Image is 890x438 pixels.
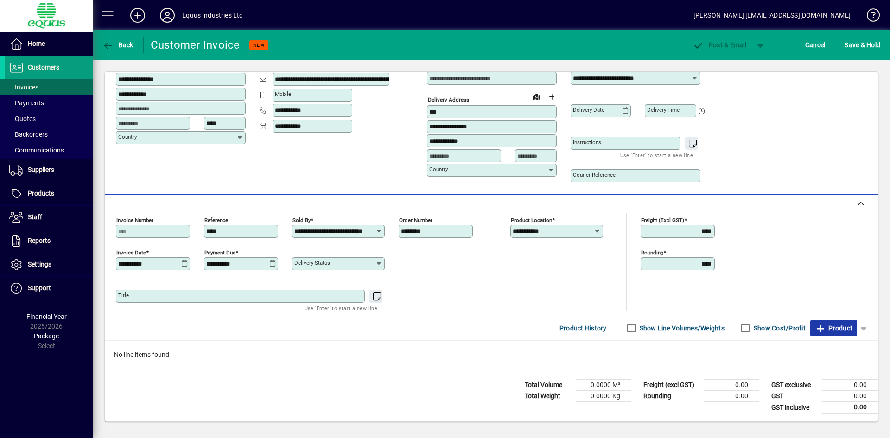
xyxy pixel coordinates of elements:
[641,249,663,256] mat-label: Rounding
[573,171,616,178] mat-label: Courier Reference
[28,40,45,47] span: Home
[5,182,93,205] a: Products
[704,391,759,402] td: 0.00
[9,83,38,91] span: Invoices
[845,41,848,49] span: S
[9,115,36,122] span: Quotes
[233,57,248,72] button: Copy to Delivery address
[845,38,880,52] span: ave & Hold
[5,229,93,253] a: Reports
[559,321,607,336] span: Product History
[153,7,182,24] button: Profile
[253,42,265,48] span: NEW
[860,2,878,32] a: Knowledge Base
[815,321,852,336] span: Product
[544,89,559,104] button: Choose address
[511,217,552,223] mat-label: Product location
[5,159,93,182] a: Suppliers
[182,8,243,23] div: Equus Industries Ltd
[638,324,725,333] label: Show Line Volumes/Weights
[704,380,759,391] td: 0.00
[116,249,146,256] mat-label: Invoice date
[305,303,377,313] mat-hint: Use 'Enter' to start a new line
[399,217,432,223] mat-label: Order number
[693,8,851,23] div: [PERSON_NAME] [EMAIL_ADDRESS][DOMAIN_NAME]
[292,217,311,223] mat-label: Sold by
[803,37,828,53] button: Cancel
[573,107,604,113] mat-label: Delivery date
[5,206,93,229] a: Staff
[620,150,693,160] mat-hint: Use 'Enter' to start a new line
[520,391,576,402] td: Total Weight
[822,391,878,402] td: 0.00
[9,99,44,107] span: Payments
[822,402,878,413] td: 0.00
[204,249,235,256] mat-label: Payment due
[767,391,822,402] td: GST
[556,320,610,336] button: Product History
[842,37,883,53] button: Save & Hold
[641,217,684,223] mat-label: Freight (excl GST)
[688,37,751,53] button: Post & Email
[34,332,59,340] span: Package
[102,41,133,49] span: Back
[709,41,713,49] span: P
[93,37,144,53] app-page-header-button: Back
[118,292,129,298] mat-label: Title
[639,391,704,402] td: Rounding
[28,63,59,71] span: Customers
[647,107,680,113] mat-label: Delivery time
[28,237,51,244] span: Reports
[5,95,93,111] a: Payments
[5,142,93,158] a: Communications
[151,38,240,52] div: Customer Invoice
[204,217,228,223] mat-label: Reference
[767,380,822,391] td: GST exclusive
[294,260,330,266] mat-label: Delivery status
[767,402,822,413] td: GST inclusive
[28,190,54,197] span: Products
[9,146,64,154] span: Communications
[28,213,42,221] span: Staff
[118,133,137,140] mat-label: Country
[275,91,291,97] mat-label: Mobile
[693,41,746,49] span: ost & Email
[810,320,857,336] button: Product
[576,391,631,402] td: 0.0000 Kg
[576,380,631,391] td: 0.0000 M³
[28,260,51,268] span: Settings
[752,324,806,333] label: Show Cost/Profit
[520,380,576,391] td: Total Volume
[529,89,544,104] a: View on map
[5,253,93,276] a: Settings
[822,380,878,391] td: 0.00
[9,131,48,138] span: Backorders
[429,166,448,172] mat-label: Country
[105,341,878,369] div: No line items found
[5,127,93,142] a: Backorders
[28,166,54,173] span: Suppliers
[123,7,153,24] button: Add
[5,79,93,95] a: Invoices
[5,32,93,56] a: Home
[5,111,93,127] a: Quotes
[28,284,51,292] span: Support
[573,139,601,146] mat-label: Instructions
[805,38,826,52] span: Cancel
[639,380,704,391] td: Freight (excl GST)
[100,37,136,53] button: Back
[26,313,67,320] span: Financial Year
[5,277,93,300] a: Support
[116,217,153,223] mat-label: Invoice number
